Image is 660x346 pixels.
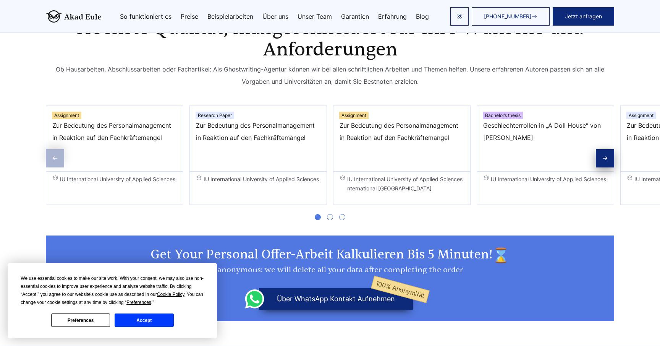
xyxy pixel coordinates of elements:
a: [PHONE_NUMBER] [472,7,550,26]
div: 2 / 6 [189,106,327,205]
a: Beispielarbeiten [207,13,253,19]
h2: Get your personal offer-Arbeit Kalkulieren bis 5 minuten! [55,247,605,264]
a: Unser Team [298,13,332,19]
div: Assignment [626,112,656,119]
img: email [456,13,463,19]
span: IU International University of Applied Sciences [483,175,608,193]
span: Geschlechterrollen in „A Doll House“ von [PERSON_NAME] [483,119,608,156]
span: Cookie Policy [157,292,184,297]
span: IU International University of Applied Sciences [52,175,177,193]
span: Zur Bedeutung des Personalmanagement in Reaktion auf den Fachkräftemangel [340,119,464,156]
a: Blog [416,13,429,19]
span: 100% Anonymität [371,276,430,303]
span: Go to slide 1 [315,214,321,220]
div: Ob Hausarbeiten, Abschlussarbeiten oder Fachartikel: Als Ghostwriting-Agentur können wir bei alle... [46,63,614,88]
div: Bachelor’s thesis [483,112,523,119]
button: über WhatsApp Kontakt aufnehmen100% Anonymität [259,288,413,310]
div: 4 / 6 [477,106,614,205]
button: Preferences [51,314,110,327]
div: Next slide [596,149,614,167]
div: Research Paper [196,112,234,119]
h2: Höchste Qualität, maßgeschneidert für Ihre Wünsche und Anforderungen [60,18,600,60]
a: Über uns [262,13,288,19]
div: 100% anonymous: we will delete all your data after completing the order [55,264,605,276]
a: So funktioniert es [120,13,171,19]
span: Go to slide 3 [339,214,345,220]
span: [PHONE_NUMBER] [484,13,531,19]
span: Go to slide 2 [327,214,333,220]
div: Assignment [52,112,81,119]
a: Preise [181,13,198,19]
div: Cookie Consent Prompt [8,263,217,338]
a: Garantien [341,13,369,19]
div: We use essential cookies to make our site work. With your consent, we may also use non-essential ... [21,275,204,307]
img: logo [46,10,102,23]
span: Zur Bedeutung des Personalmanagement in Reaktion auf den Fachkräftemangel [52,119,177,156]
button: Jetzt anfragen [553,7,614,26]
a: Erfahrung [378,13,407,19]
span: IU International University of Applied Sciences nternational [GEOGRAPHIC_DATA] [340,175,464,193]
img: 231b@2x.png [493,247,510,264]
button: Accept [115,314,173,327]
div: Assignment [339,112,369,119]
span: Zur Bedeutung des Personalmanagement in Reaktion auf den Fachkräftemangel [196,119,320,156]
div: 1 / 6 [46,106,183,205]
span: Preferences [126,300,151,305]
span: IU International University of Applied Sciences [196,175,320,193]
div: 3 / 6 [333,106,471,205]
